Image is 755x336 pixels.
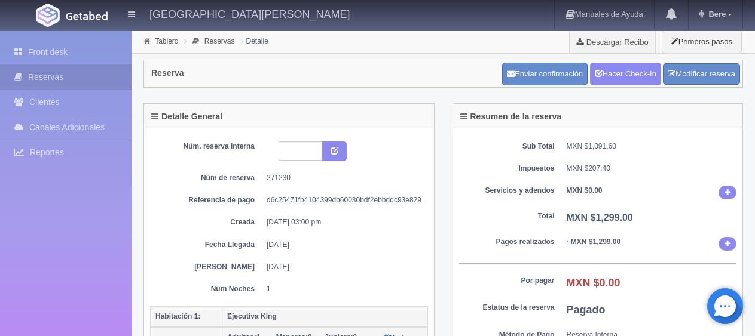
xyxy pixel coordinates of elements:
a: Modificar reserva [663,63,740,85]
b: MXN $1,299.00 [567,212,633,223]
img: Getabed [66,11,108,20]
b: Habitación 1: [155,312,200,320]
dd: MXN $1,091.60 [567,141,737,152]
dt: Fecha Llegada [159,240,255,250]
a: Tablero [155,37,178,45]
h4: [GEOGRAPHIC_DATA][PERSON_NAME] [149,6,350,21]
a: Reservas [204,37,235,45]
button: Enviar confirmación [502,63,588,85]
a: Descargar Recibo [570,30,655,54]
li: Detalle [238,35,271,47]
dt: Por pagar [459,276,555,286]
img: Getabed [36,4,60,27]
b: - MXN $1,299.00 [567,238,621,246]
h4: Detalle General [151,112,222,121]
b: MXN $0.00 [567,186,603,195]
h4: Resumen de la reserva [460,112,562,121]
dt: Pagos realizados [459,237,555,247]
dt: [PERSON_NAME] [159,262,255,272]
dt: Núm Noches [159,284,255,294]
dt: Total [459,211,555,221]
span: Bere [705,10,726,19]
th: Ejecutiva King [222,306,428,327]
a: Hacer Check-In [590,63,661,85]
dd: d6c25471fb4104399db60030bdf2ebbddc93e829 [267,195,419,205]
dt: Núm de reserva [159,173,255,183]
dt: Estatus de la reserva [459,303,555,313]
dt: Impuestos [459,164,555,174]
b: MXN $0.00 [567,277,620,289]
dt: Núm. reserva interna [159,141,255,152]
dd: 1 [267,284,419,294]
dd: [DATE] 03:00 pm [267,217,419,227]
dd: [DATE] [267,240,419,250]
button: Primeros pasos [662,30,742,53]
dt: Servicios y adendos [459,186,555,196]
b: Pagado [567,304,606,316]
dt: Creada [159,217,255,227]
h4: Reserva [151,69,184,78]
dd: [DATE] [267,262,419,272]
dt: Referencia de pago [159,195,255,205]
dd: MXN $207.40 [567,164,737,174]
dd: 271230 [267,173,419,183]
dt: Sub Total [459,141,555,152]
